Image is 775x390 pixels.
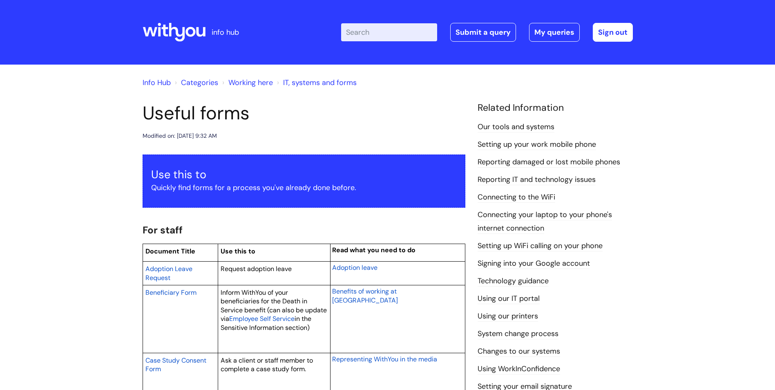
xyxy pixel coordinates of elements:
[332,262,377,272] a: Adoption leave
[478,102,633,114] h4: Related Information
[332,286,398,305] a: Benefits of working at [GEOGRAPHIC_DATA]
[341,23,633,42] div: | -
[478,210,612,233] a: Connecting your laptop to your phone's internet connection
[478,139,596,150] a: Setting up your work mobile phone
[593,23,633,42] a: Sign out
[478,258,590,269] a: Signing into your Google account
[283,78,357,87] a: IT, systems and forms
[143,131,217,141] div: Modified on: [DATE] 9:32 AM
[145,287,197,297] a: Beneficiary Form
[143,102,465,124] h1: Useful forms
[221,288,327,323] span: Inform WithYou of your beneficiaries for the Death in Service benefit (can also be update via
[478,276,549,287] a: Technology guidance
[478,329,558,339] a: System change process
[173,76,218,89] li: Solution home
[478,157,620,168] a: Reporting damaged or lost mobile phones
[229,314,295,323] a: Employee Self Service
[478,241,603,251] a: Setting up WiFi calling on your phone
[221,264,292,273] span: Request adoption leave
[341,23,437,41] input: Search
[478,294,540,304] a: Using our IT portal
[478,122,554,132] a: Our tools and systems
[151,181,457,194] p: Quickly find forms for a process you've already done before.
[145,356,206,374] span: Case Study Consent Form
[332,263,377,272] span: Adoption leave
[151,168,457,181] h3: Use this to
[529,23,580,42] a: My queries
[143,78,171,87] a: Info Hub
[181,78,218,87] a: Categories
[332,355,437,363] span: Representing WithYou in the media
[478,192,555,203] a: Connecting to the WiFi
[221,247,255,256] span: Use this to
[478,364,560,374] a: Using WorkInConfidence
[145,247,195,256] span: Document Title
[332,287,398,305] span: Benefits of working at [GEOGRAPHIC_DATA]
[145,288,197,297] span: Beneficiary Form
[143,224,183,236] span: For staff
[145,264,192,282] a: Adoption Leave Request
[220,76,273,89] li: Working here
[478,346,560,357] a: Changes to our systems
[332,354,437,364] a: Representing WithYou in the media
[212,26,239,39] p: info hub
[221,356,313,374] span: Ask a client or staff member to complete a case study form.
[275,76,357,89] li: IT, systems and forms
[221,314,311,332] span: in the Sensitive Information section)
[332,246,415,254] span: Read what you need to do
[450,23,516,42] a: Submit a query
[478,175,596,185] a: Reporting IT and technology issues
[145,355,206,374] a: Case Study Consent Form
[228,78,273,87] a: Working here
[478,311,538,322] a: Using our printers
